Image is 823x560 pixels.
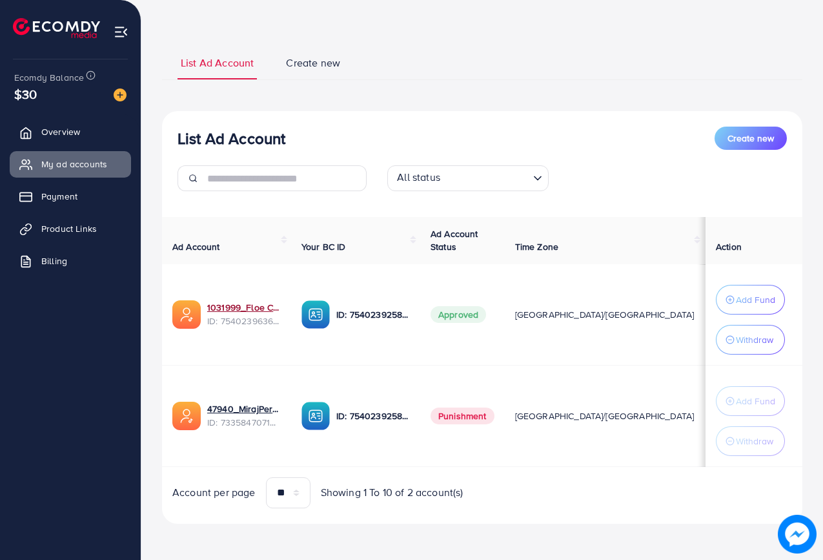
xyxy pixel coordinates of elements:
[178,129,285,148] h3: List Ad Account
[207,301,281,327] div: <span class='underline'>1031999_Floe Cares ad acc no 1_1755598915786</span></br>7540239636447166482
[387,165,549,191] div: Search for option
[736,393,775,409] p: Add Fund
[172,240,220,253] span: Ad Account
[336,408,410,424] p: ID: 7540239258766950407
[207,301,281,314] a: 1031999_Floe Cares ad acc no 1_1755598915786
[41,254,67,267] span: Billing
[207,416,281,429] span: ID: 7335847071930531842
[181,56,254,70] span: List Ad Account
[286,56,340,70] span: Create new
[736,433,773,449] p: Withdraw
[727,132,774,145] span: Create new
[114,88,127,101] img: image
[207,315,281,327] span: ID: 7540239636447166482
[515,240,558,253] span: Time Zone
[172,402,201,430] img: ic-ads-acc.e4c84228.svg
[14,71,84,84] span: Ecomdy Balance
[301,402,330,430] img: ic-ba-acc.ded83a64.svg
[444,168,528,188] input: Search for option
[778,515,817,554] img: image
[715,127,787,150] button: Create new
[515,410,695,422] span: [GEOGRAPHIC_DATA]/[GEOGRAPHIC_DATA]
[11,79,41,109] span: $30
[716,240,742,253] span: Action
[431,227,478,253] span: Ad Account Status
[41,222,97,235] span: Product Links
[41,125,80,138] span: Overview
[10,183,131,209] a: Payment
[394,167,443,188] span: All status
[321,485,463,500] span: Showing 1 To 10 of 2 account(s)
[172,485,256,500] span: Account per page
[114,25,128,39] img: menu
[10,248,131,274] a: Billing
[716,325,785,355] button: Withdraw
[431,408,494,424] span: Punishment
[207,402,281,415] a: 47940_MirajPerfumes_1708010012354
[207,402,281,429] div: <span class='underline'>47940_MirajPerfumes_1708010012354</span></br>7335847071930531842
[716,386,785,416] button: Add Fund
[336,307,410,322] p: ID: 7540239258766950407
[431,306,486,323] span: Approved
[10,119,131,145] a: Overview
[736,332,773,347] p: Withdraw
[301,300,330,329] img: ic-ba-acc.ded83a64.svg
[716,285,785,315] button: Add Fund
[736,292,775,307] p: Add Fund
[716,426,785,456] button: Withdraw
[515,308,695,321] span: [GEOGRAPHIC_DATA]/[GEOGRAPHIC_DATA]
[13,18,100,38] img: logo
[41,158,107,171] span: My ad accounts
[41,190,77,203] span: Payment
[172,300,201,329] img: ic-ads-acc.e4c84228.svg
[10,151,131,177] a: My ad accounts
[301,240,346,253] span: Your BC ID
[10,216,131,242] a: Product Links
